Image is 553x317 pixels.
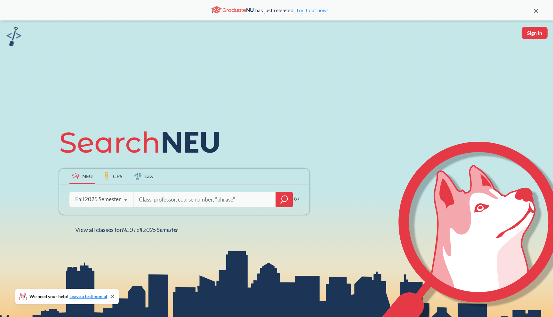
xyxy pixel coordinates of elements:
[138,193,271,206] input: Class, professor, course number, "phrase"
[122,226,178,233] span: NEU Fall 2025 Semester
[69,294,107,299] a: Leave a testimonial
[6,27,21,46] img: sandbox logo
[82,172,93,180] span: NEU
[522,27,548,39] button: Sign In
[276,192,293,207] div: magnifying glass
[294,7,328,13] a: Try it out now!
[75,226,178,233] span: View all classes for
[29,294,107,299] span: We need your help!
[144,172,154,180] span: Law
[6,27,21,48] a: sandbox logo
[255,7,328,14] span: has just released!
[75,196,121,203] div: Fall 2025 Semester
[113,172,123,180] span: CPS
[280,195,288,204] svg: magnifying glass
